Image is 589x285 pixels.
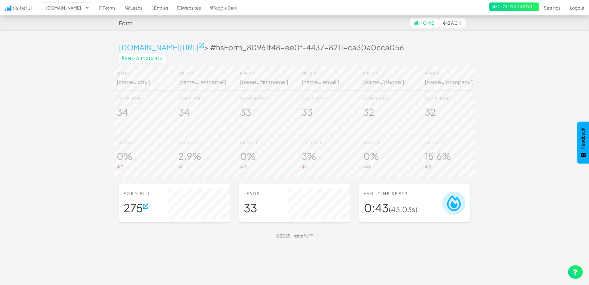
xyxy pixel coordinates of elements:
[410,18,439,28] a: Home
[244,202,345,214] h1: 33
[124,192,225,196] h6: Form Fill
[119,54,166,63] a: Show Insights
[439,18,465,28] button: Back
[119,233,470,239] div: © 2025, Insiteful ™
[364,192,465,196] h6: Avg. Time Spent
[577,122,589,163] button: Feedback - Show survey
[580,128,586,149] span: Feedback
[124,202,225,214] h1: 275
[5,6,11,11] img: icon.png
[244,192,345,196] h6: Leads
[442,192,465,215] img: insiteful-lead.png
[119,43,470,51] h3: > #hsForm_80961f48-ee0f-4437-8211-ca30a0cca056
[489,2,539,11] a: 2-Click Install
[364,202,465,214] h1: 0:43
[119,43,204,52] a: [DOMAIN_NAME][URL]
[389,205,417,214] small: (43.03s)
[119,20,132,26] h4: Form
